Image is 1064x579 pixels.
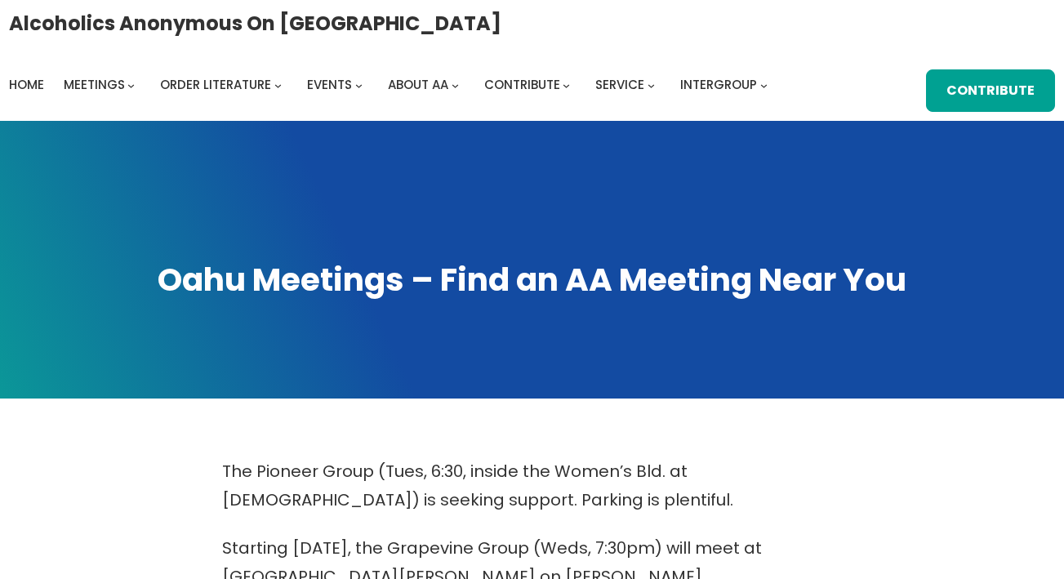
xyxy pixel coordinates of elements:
span: Service [595,76,644,93]
button: Events submenu [355,81,363,88]
button: Service submenu [648,81,655,88]
a: Events [307,73,352,96]
span: Meetings [64,76,125,93]
span: Contribute [484,76,560,93]
a: Intergroup [680,73,757,96]
span: Events [307,76,352,93]
a: Service [595,73,644,96]
a: About AA [388,73,448,96]
button: About AA submenu [452,81,459,88]
span: Intergroup [680,76,757,93]
a: Home [9,73,44,96]
a: Contribute [926,69,1055,112]
a: Alcoholics Anonymous on [GEOGRAPHIC_DATA] [9,6,501,41]
span: About AA [388,76,448,93]
nav: Intergroup [9,73,773,96]
button: Meetings submenu [127,81,135,88]
h1: Oahu Meetings – Find an AA Meeting Near You [16,258,1048,301]
span: Home [9,76,44,93]
button: Order Literature submenu [274,81,282,88]
a: Contribute [484,73,560,96]
button: Contribute submenu [563,81,570,88]
a: Meetings [64,73,125,96]
button: Intergroup submenu [760,81,768,88]
p: The Pioneer Group (Tues, 6:30, inside the Women’s Bld. at [DEMOGRAPHIC_DATA]) is seeking support.... [222,457,843,514]
span: Order Literature [160,76,271,93]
